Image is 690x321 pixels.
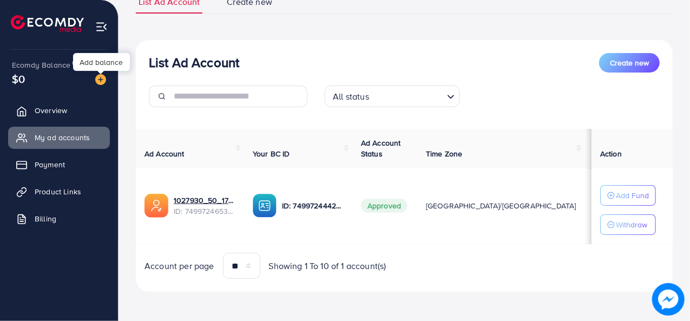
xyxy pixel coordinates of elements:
span: Payment [35,159,65,170]
img: image [652,283,685,316]
span: Product Links [35,186,81,197]
button: Withdraw [600,214,656,235]
span: Overview [35,105,67,116]
span: Ad Account [144,148,185,159]
input: Search for option [372,87,443,104]
span: Create new [610,57,649,68]
span: Showing 1 To 10 of 1 account(s) [269,260,386,272]
img: logo [11,15,84,32]
img: image [95,74,106,85]
div: Search for option [325,86,460,107]
span: Action [600,148,622,159]
span: ID: 7499724653854818305 [174,206,235,217]
a: Product Links [8,181,110,202]
a: Billing [8,208,110,230]
img: ic-ads-acc.e4c84228.svg [144,194,168,218]
div: Add balance [73,53,130,71]
button: Create new [599,53,660,73]
a: Overview [8,100,110,121]
span: All status [331,89,371,104]
span: Ecomdy Balance [12,60,70,70]
span: Billing [35,213,56,224]
span: $0 [12,71,25,87]
span: Time Zone [426,148,462,159]
span: Your BC ID [253,148,290,159]
div: <span class='underline'>1027930_50_1746165728805</span></br>7499724653854818305 [174,195,235,217]
p: Withdraw [616,218,647,231]
span: Approved [361,199,408,213]
img: menu [95,21,108,33]
p: Add Fund [616,189,649,202]
a: My ad accounts [8,127,110,148]
img: ic-ba-acc.ded83a64.svg [253,194,277,218]
button: Add Fund [600,185,656,206]
p: ID: 7499724442453671952 [282,199,344,212]
a: 1027930_50_1746165728805 [174,195,235,206]
span: Ad Account Status [361,137,401,159]
span: My ad accounts [35,132,90,143]
span: [GEOGRAPHIC_DATA]/[GEOGRAPHIC_DATA] [426,200,576,211]
h3: List Ad Account [149,55,239,70]
a: Payment [8,154,110,175]
span: Account per page [144,260,214,272]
